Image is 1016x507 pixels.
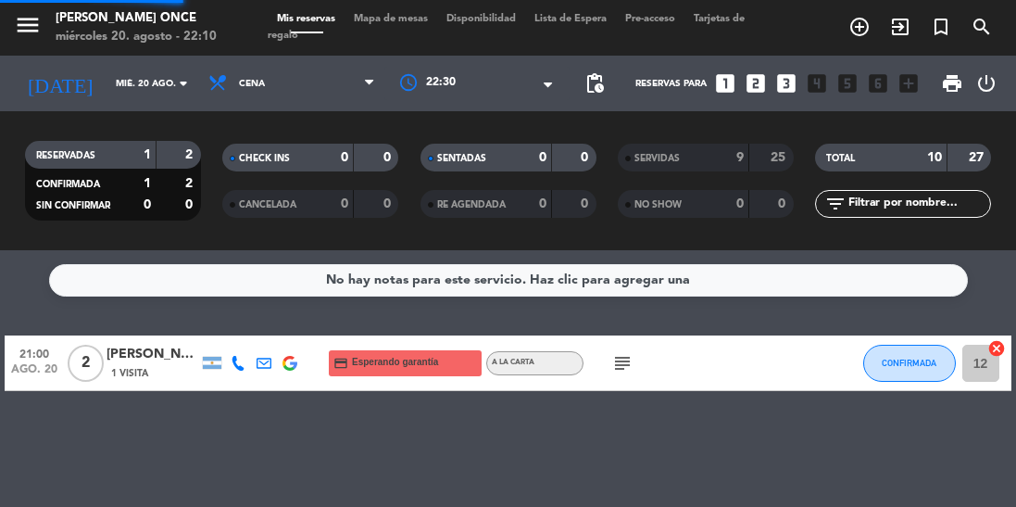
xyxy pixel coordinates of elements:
i: looks_5 [835,71,859,95]
span: Reservas para [635,79,707,89]
span: Cena [239,79,265,89]
span: 2 [68,345,104,382]
strong: 2 [185,177,196,190]
strong: 0 [144,198,151,211]
div: [PERSON_NAME] Once [56,9,217,28]
i: looks_6 [866,71,890,95]
span: Pre-acceso [616,14,684,24]
span: CONFIRMADA [36,180,100,189]
span: 1 Visita [111,366,148,381]
strong: 10 [927,151,942,164]
i: power_settings_new [975,72,997,95]
strong: 1 [144,148,151,161]
input: Filtrar por nombre... [847,194,990,214]
strong: 25 [771,151,789,164]
strong: 0 [778,197,789,210]
strong: 0 [185,198,196,211]
span: NO SHOW [634,200,682,209]
img: google-logo.png [282,356,297,371]
strong: 0 [539,151,546,164]
span: RE AGENDADA [437,200,506,209]
strong: 0 [736,197,744,210]
span: Disponibilidad [437,14,525,24]
strong: 0 [383,151,395,164]
span: Lista de Espera [525,14,616,24]
i: [DATE] [14,64,107,103]
i: add_circle_outline [848,16,871,38]
i: looks_one [713,71,737,95]
i: add_box [897,71,921,95]
i: exit_to_app [889,16,911,38]
strong: 0 [581,151,592,164]
div: miércoles 20. agosto - 22:10 [56,28,217,46]
i: subject [611,352,633,374]
strong: 2 [185,148,196,161]
span: SERVIDAS [634,154,680,163]
button: menu [14,11,42,45]
span: CHECK INS [239,154,290,163]
span: Mapa de mesas [345,14,437,24]
div: [PERSON_NAME] [107,344,199,365]
strong: 0 [539,197,546,210]
span: RESERVADAS [36,151,95,160]
div: LOG OUT [971,56,1002,111]
div: No hay notas para este servicio. Haz clic para agregar una [326,270,690,291]
i: search [971,16,993,38]
i: looks_3 [774,71,798,95]
span: 21:00 [11,342,57,363]
strong: 1 [144,177,151,190]
span: Esperando garantía [352,355,438,370]
i: looks_two [744,71,768,95]
strong: 9 [736,151,744,164]
span: SIN CONFIRMAR [36,201,110,210]
i: arrow_drop_down [172,72,194,95]
strong: 0 [383,197,395,210]
span: A LA CARTA [492,359,534,366]
strong: 0 [341,197,348,210]
i: credit_card [333,356,348,371]
i: cancel [987,339,1006,358]
span: CONFIRMADA [882,358,936,368]
span: print [941,72,963,95]
span: SENTADAS [437,154,486,163]
i: filter_list [824,193,847,215]
span: 22:30 [426,74,456,93]
i: looks_4 [805,71,829,95]
i: menu [14,11,42,39]
strong: 27 [969,151,987,164]
span: Mis reservas [268,14,345,24]
span: pending_actions [583,72,606,95]
i: turned_in_not [930,16,952,38]
strong: 0 [341,151,348,164]
span: ago. 20 [11,363,57,385]
span: CANCELADA [239,200,296,209]
span: TOTAL [826,154,855,163]
strong: 0 [581,197,592,210]
button: CONFIRMADA [863,345,956,382]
